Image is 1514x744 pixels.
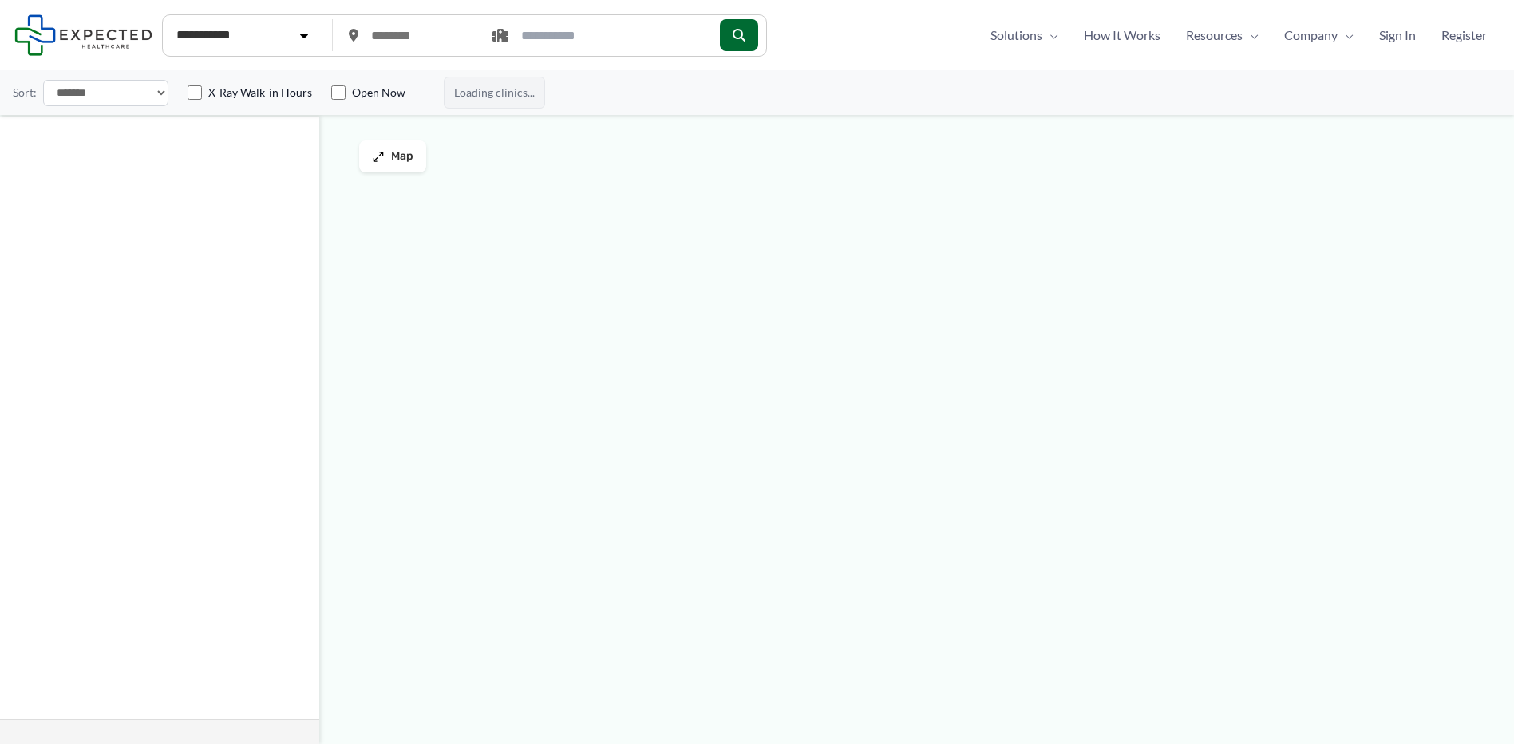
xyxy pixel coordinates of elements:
[1084,23,1160,47] span: How It Works
[1284,23,1338,47] span: Company
[13,82,37,103] label: Sort:
[1042,23,1058,47] span: Menu Toggle
[1338,23,1354,47] span: Menu Toggle
[359,140,426,172] button: Map
[1173,23,1271,47] a: ResourcesMenu Toggle
[1429,23,1500,47] a: Register
[1071,23,1173,47] a: How It Works
[1271,23,1366,47] a: CompanyMenu Toggle
[372,150,385,163] img: Maximize
[1366,23,1429,47] a: Sign In
[990,23,1042,47] span: Solutions
[1243,23,1259,47] span: Menu Toggle
[444,77,545,109] span: Loading clinics...
[391,150,413,164] span: Map
[1441,23,1487,47] span: Register
[978,23,1071,47] a: SolutionsMenu Toggle
[14,14,152,55] img: Expected Healthcare Logo - side, dark font, small
[208,85,312,101] label: X-Ray Walk-in Hours
[1379,23,1416,47] span: Sign In
[352,85,405,101] label: Open Now
[1186,23,1243,47] span: Resources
